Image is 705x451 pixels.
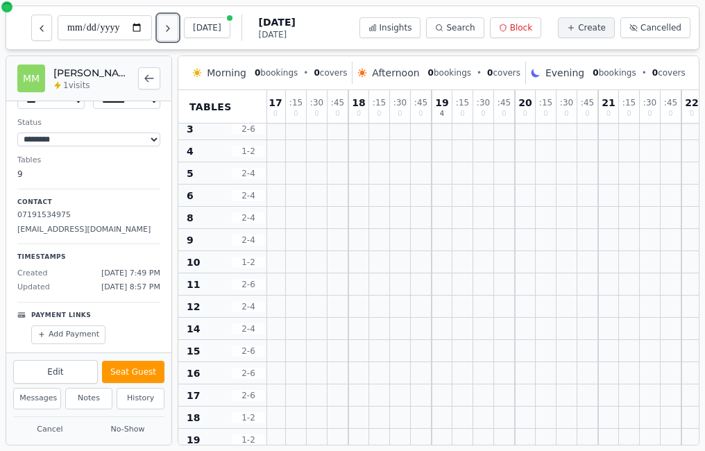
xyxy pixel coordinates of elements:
span: : 30 [310,99,323,107]
button: Edit [13,360,98,384]
span: 1 - 2 [232,257,265,268]
button: Cancelled [620,17,690,38]
span: : 45 [331,99,344,107]
button: Cancel [13,421,87,439]
span: 12 [187,300,200,314]
span: 0 [543,110,547,117]
span: covers [487,67,520,78]
p: 07191534975 [17,210,160,221]
span: 0 [418,110,423,117]
dt: Status [17,117,160,129]
span: 2 - 4 [232,168,265,179]
span: 0 [564,110,568,117]
span: 3 [187,122,194,136]
span: • [642,67,647,78]
p: Contact [17,198,160,207]
button: [DATE] [184,17,230,38]
span: 0 [294,110,298,117]
span: 1 - 2 [232,146,265,157]
span: bookings [255,67,298,78]
span: : 45 [581,99,594,107]
span: 2 - 6 [232,368,265,379]
p: Payment Links [31,311,91,321]
span: Insights [380,22,412,33]
span: 0 [652,68,658,78]
span: 0 [585,110,589,117]
span: 5 [187,167,194,180]
span: 18 [187,411,200,425]
span: 19 [187,433,200,447]
span: 0 [690,110,694,117]
h2: [PERSON_NAME] Mcnealis [53,66,130,80]
span: : 15 [539,99,552,107]
span: : 15 [456,99,469,107]
button: No-Show [91,421,164,439]
span: 15 [187,344,200,358]
span: 0 [255,68,260,78]
span: 20 [518,98,532,108]
span: 0 [314,110,318,117]
span: 2 - 4 [232,301,265,312]
span: 22 [685,98,698,108]
p: [EMAIL_ADDRESS][DOMAIN_NAME] [17,224,160,236]
div: MM [17,65,45,92]
span: 4 [187,144,194,158]
span: 2 - 4 [232,323,265,334]
span: : 45 [414,99,427,107]
span: 14 [187,322,200,336]
span: Evening [545,66,584,80]
span: bookings [428,67,471,78]
span: 6 [187,189,194,203]
button: Previous day [31,15,52,41]
span: 0 [314,68,319,78]
span: covers [314,67,347,78]
span: 19 [435,98,448,108]
span: 2 - 4 [232,235,265,246]
span: 0 [398,110,402,117]
span: Morning [207,66,246,80]
span: : 45 [498,99,511,107]
span: [DATE] [259,29,296,40]
span: 0 [335,110,339,117]
p: Timestamps [17,253,160,262]
span: : 30 [560,99,573,107]
span: 2 - 6 [232,346,265,357]
button: Next day [158,15,178,41]
span: 2 - 4 [232,190,265,201]
span: 0 [273,110,278,117]
span: : 30 [393,99,407,107]
button: Create [558,17,615,38]
span: 2 - 6 [232,279,265,290]
span: covers [652,67,686,78]
span: 16 [187,366,200,380]
span: 0 [523,110,527,117]
span: 21 [602,98,615,108]
span: : 15 [289,99,303,107]
span: Afternoon [372,66,419,80]
span: 10 [187,255,200,269]
dd: 9 [17,168,160,180]
span: : 15 [373,99,386,107]
span: • [303,67,308,78]
dt: Tables [17,155,160,167]
button: Insights [359,17,421,38]
span: Create [578,22,606,33]
span: Search [446,22,475,33]
span: : 30 [477,99,490,107]
span: 0 [460,110,464,117]
span: Updated [17,282,50,293]
button: Add Payment [31,325,105,344]
span: 11 [187,278,200,291]
span: 0 [377,110,381,117]
span: Tables [189,100,232,114]
span: 2 - 4 [232,212,265,223]
span: 0 [502,110,506,117]
span: [DATE] 8:57 PM [101,282,160,293]
span: 8 [187,211,194,225]
span: : 15 [622,99,636,107]
span: Cancelled [640,22,681,33]
span: 17 [269,98,282,108]
span: 0 [481,110,485,117]
span: bookings [593,67,636,78]
button: Seat Guest [102,361,164,383]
